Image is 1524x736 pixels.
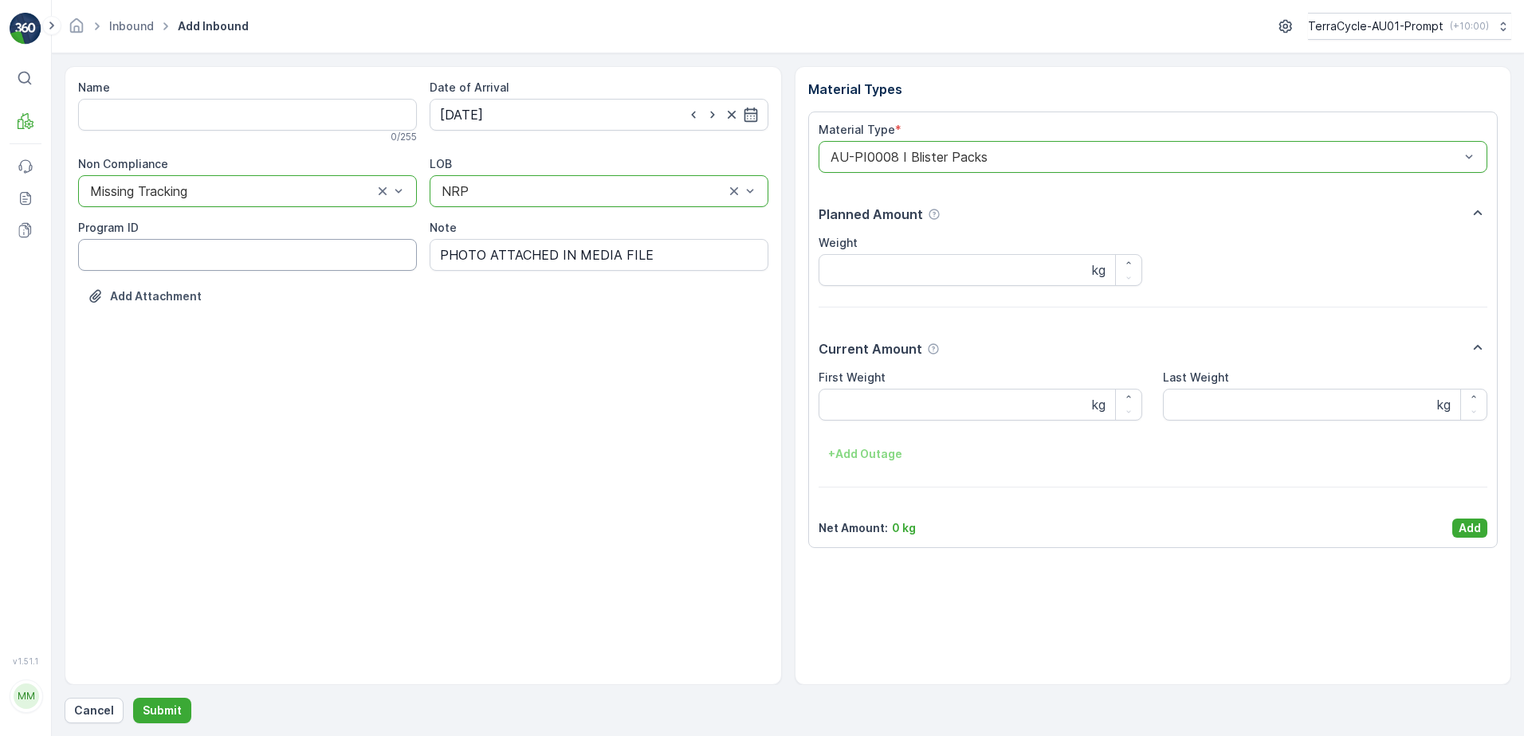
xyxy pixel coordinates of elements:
[68,23,85,37] a: Homepage
[14,393,89,406] span: Last Weight :
[78,284,211,309] button: Upload File
[819,123,895,136] label: Material Type
[808,80,1498,99] p: Material Types
[927,343,940,355] div: Help Tooltip Icon
[10,656,41,666] span: v 1.51.1
[1308,13,1511,40] button: TerraCycle-AU01-Prompt(+10:00)
[1459,520,1481,536] p: Add
[430,157,452,170] label: LOB
[587,14,933,33] p: 01993126509999989136LJ8500772001000650309A
[1308,18,1443,34] p: TerraCycle-AU01-Prompt
[84,288,122,301] span: [DATE]
[1450,20,1489,33] p: ( +10:00 )
[892,520,916,536] p: 0 kg
[819,370,886,384] label: First Weight
[819,205,923,224] p: Planned Amount
[65,698,124,723] button: Cancel
[819,441,912,467] button: +Add Outage
[10,13,41,45] img: logo
[391,131,417,143] p: 0 / 255
[1092,260,1106,280] p: kg
[430,99,768,131] input: dd/mm/yyyy
[89,393,113,406] span: 0 kg
[14,314,90,327] span: First Weight :
[53,261,341,275] span: 01993126509999989136LJ8500772001000650309A
[98,340,266,354] span: AU-PI0047 I Lush Beauty Care
[110,288,202,304] p: Add Attachment
[430,80,509,94] label: Date of Arrival
[88,366,130,380] span: 2.54 kg
[1163,370,1229,384] label: Last Weight
[14,683,39,709] div: MM
[819,520,888,536] p: Net Amount :
[133,698,191,723] button: Submit
[430,221,457,234] label: Note
[1452,519,1487,538] button: Add
[14,288,84,301] span: Arrive Date :
[78,80,110,94] label: Name
[14,366,88,380] span: Net Amount :
[828,446,902,462] p: + Add Outage
[78,221,139,234] label: Program ID
[819,339,922,358] p: Current Amount
[10,669,41,723] button: MM
[143,703,182,718] p: Submit
[175,18,252,34] span: Add Inbound
[819,236,858,249] label: Weight
[78,157,168,170] label: Non Compliance
[90,314,132,327] span: 2.54 kg
[14,340,98,354] span: Material Type :
[928,208,941,221] div: Help Tooltip Icon
[14,261,53,275] span: Name :
[1092,395,1106,414] p: kg
[109,19,154,33] a: Inbound
[74,703,114,718] p: Cancel
[1437,395,1451,414] p: kg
